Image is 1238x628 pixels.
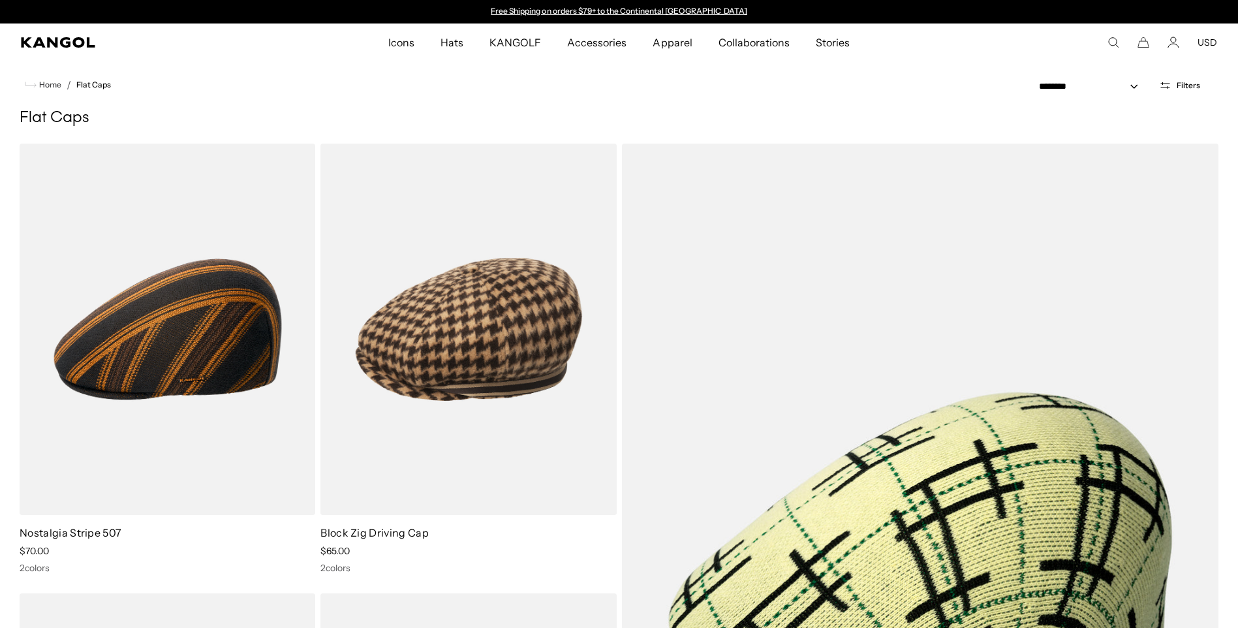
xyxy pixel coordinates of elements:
div: 1 of 2 [485,7,754,17]
summary: Search here [1107,37,1119,48]
div: Announcement [485,7,754,17]
button: Open filters [1151,80,1208,91]
a: Hats [427,24,476,61]
a: Apparel [640,24,705,61]
a: Free Shipping on orders $79+ to the Continental [GEOGRAPHIC_DATA] [491,6,747,16]
a: Home [25,79,61,91]
span: $70.00 [20,545,49,557]
slideshow-component: Announcement bar [485,7,754,17]
div: 2 colors [20,562,315,574]
span: Stories [816,24,850,61]
a: Flat Caps [76,80,111,89]
span: Hats [441,24,463,61]
a: Kangol [21,37,257,48]
img: Block Zig Driving Cap [320,144,616,515]
div: 2 colors [320,562,616,574]
a: Account [1168,37,1179,48]
span: Accessories [567,24,627,61]
span: Home [37,80,61,89]
span: Collaborations [719,24,790,61]
span: Icons [388,24,414,61]
a: Collaborations [705,24,803,61]
span: Apparel [653,24,692,61]
a: Stories [803,24,863,61]
button: Cart [1137,37,1149,48]
a: Accessories [554,24,640,61]
select: Sort by: Featured [1034,80,1151,93]
a: Block Zig Driving Cap [320,526,429,539]
a: Nostalgia Stripe 507 [20,526,121,539]
a: Icons [375,24,427,61]
li: / [61,77,71,93]
span: Filters [1177,81,1200,90]
span: $65.00 [320,545,350,557]
button: USD [1198,37,1217,48]
h1: Flat Caps [20,108,1218,128]
span: KANGOLF [489,24,541,61]
img: Nostalgia Stripe 507 [20,144,315,515]
a: KANGOLF [476,24,554,61]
